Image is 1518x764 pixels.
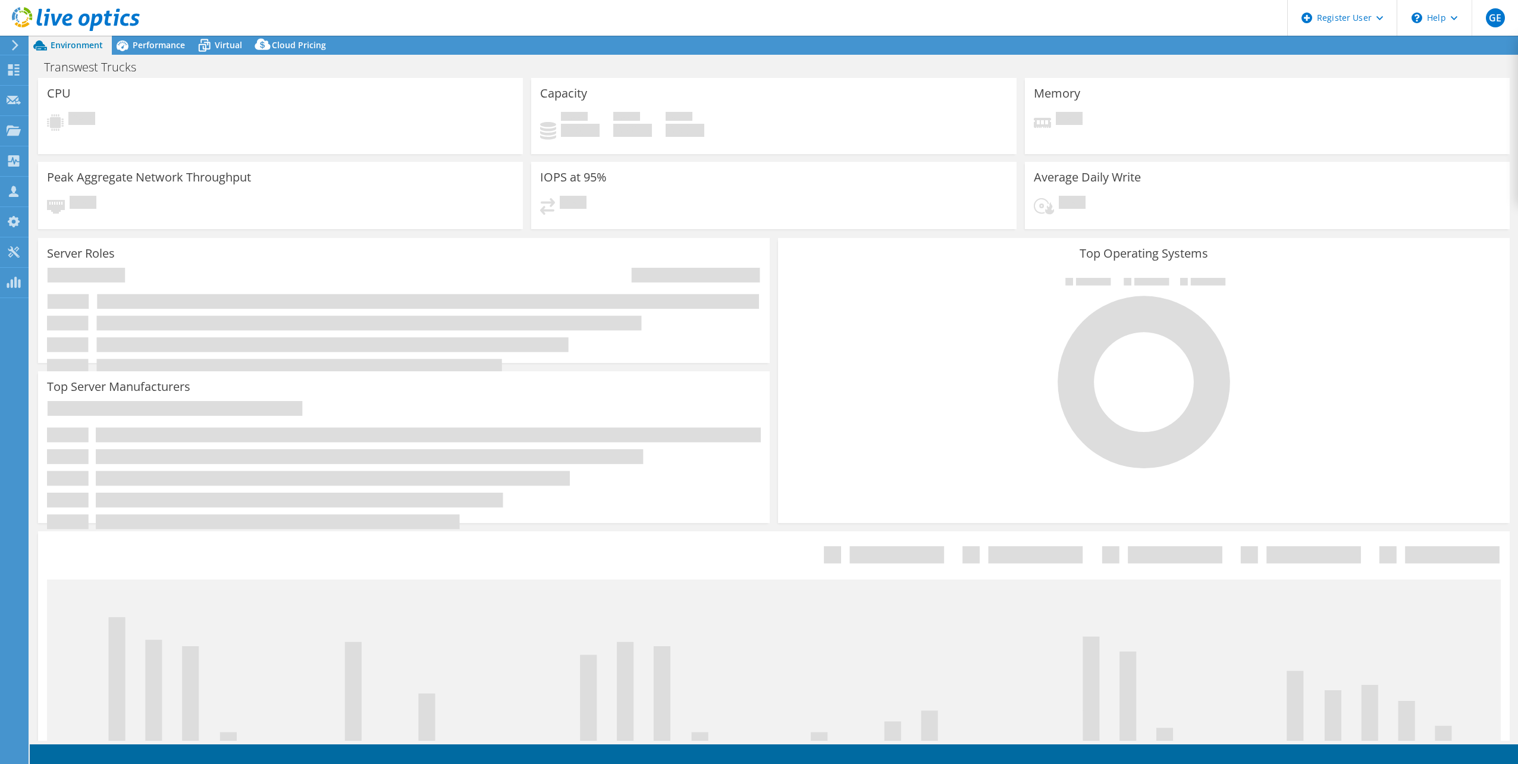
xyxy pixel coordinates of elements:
[666,124,704,137] h4: 0 GiB
[47,380,190,393] h3: Top Server Manufacturers
[1034,171,1141,184] h3: Average Daily Write
[613,112,640,124] span: Free
[215,39,242,51] span: Virtual
[47,171,251,184] h3: Peak Aggregate Network Throughput
[1056,112,1083,128] span: Pending
[272,39,326,51] span: Cloud Pricing
[787,247,1501,260] h3: Top Operating Systems
[47,87,71,100] h3: CPU
[1486,8,1505,27] span: GE
[47,247,115,260] h3: Server Roles
[1034,87,1080,100] h3: Memory
[561,112,588,124] span: Used
[540,171,607,184] h3: IOPS at 95%
[1412,12,1422,23] svg: \n
[70,196,96,212] span: Pending
[540,87,587,100] h3: Capacity
[51,39,103,51] span: Environment
[68,112,95,128] span: Pending
[133,39,185,51] span: Performance
[561,124,600,137] h4: 0 GiB
[560,196,586,212] span: Pending
[39,61,155,74] h1: Transwest Trucks
[613,124,652,137] h4: 0 GiB
[1059,196,1086,212] span: Pending
[666,112,692,124] span: Total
